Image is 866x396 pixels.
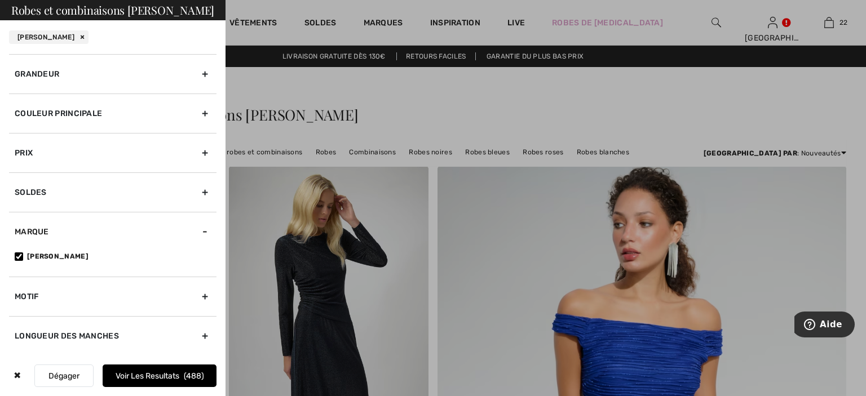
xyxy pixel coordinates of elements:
div: Motif [9,277,216,316]
div: Soldes [9,172,216,212]
div: Grandeur [9,54,216,94]
div: Prix [9,133,216,172]
div: Longueur des manches [9,316,216,355]
button: Dégager [34,364,94,387]
button: Voir les resultats488 [103,364,216,387]
div: [PERSON_NAME] [9,30,89,44]
div: Couleur Principale [9,94,216,133]
div: ✖ [9,364,25,387]
input: [PERSON_NAME] [15,252,23,261]
span: 488 [184,371,204,381]
div: Marque [9,212,216,251]
iframe: Ouvre un widget dans lequel vous pouvez trouver plus d’informations [794,312,855,340]
label: [PERSON_NAME] [15,251,216,261]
